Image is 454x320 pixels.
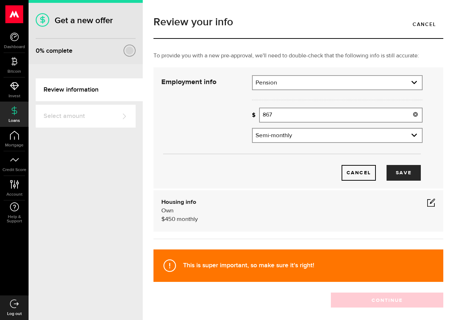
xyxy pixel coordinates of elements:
[405,17,443,32] a: Cancel
[36,45,72,57] div: % complete
[165,216,175,222] span: 450
[36,105,136,128] a: Select amount
[342,165,376,181] button: Cancel
[6,3,27,24] button: Open LiveChat chat widget
[177,216,198,222] span: monthly
[183,262,314,269] strong: This is super important, so make sure it's right!
[253,129,422,142] a: expand select
[387,165,421,181] button: Save
[36,47,40,55] span: 0
[153,17,443,27] h1: Review your info
[253,76,422,89] a: expand select
[331,293,443,308] button: Continue
[161,78,216,86] strong: Employment info
[161,216,165,222] span: $
[161,199,196,205] b: Housing info
[36,15,136,26] h1: Get a new offer
[161,208,173,214] span: Own
[36,78,143,101] a: Review information
[153,52,443,60] p: To provide you with a new pre-approval, we'll need to double-check that the following info is sti...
